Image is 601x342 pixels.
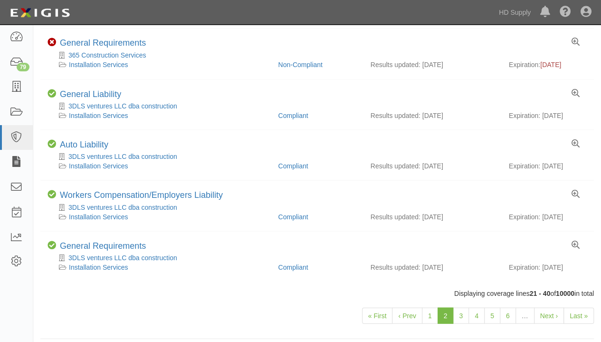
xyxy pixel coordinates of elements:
a: Compliant [278,162,308,169]
div: 3DLS ventures LLC dba construction [48,101,179,110]
a: 3 [453,307,469,323]
a: 4 [468,307,485,323]
a: General Requirements [60,241,146,250]
div: Installation Services [60,89,121,99]
a: « First [362,307,393,323]
a: 3DLS ventures LLC dba construction [68,254,177,261]
div: 3DLS ventures LLC dba construction [48,253,179,262]
a: Installation Services [69,111,128,119]
a: 3DLS ventures LLC dba construction [68,203,177,211]
div: Installation Services [48,262,271,272]
i: Compliant [48,190,56,198]
a: HD Supply [494,3,535,22]
a: 3DLS ventures LLC dba construction [68,152,177,160]
i: Compliant [48,139,56,148]
a: View results summary [572,139,580,148]
a: ‹ Prev [392,307,422,323]
div: Results updated: [DATE] [363,161,502,170]
a: Compliant [278,263,308,271]
i: Help Center - Complianz [560,7,571,18]
div: Installation Services [48,60,271,69]
div: Installation Services [48,212,271,221]
a: Compliant [278,111,308,119]
a: 3DLS ventures LLC dba construction [68,102,177,109]
a: Auto Liability [60,139,108,149]
div: Expiration: [502,60,594,69]
div: Results updated: [DATE] [363,212,502,221]
span: [DATE] [540,61,561,68]
a: 6 [500,307,516,323]
i: Compliant [48,241,56,249]
a: Last » [563,307,594,323]
div: Displaying coverage lines of in total [33,288,601,298]
div: Results updated: [DATE] [363,60,502,69]
a: View results summary [572,241,580,249]
a: Installation Services [69,263,128,271]
a: View results summary [572,190,580,198]
div: Installation Services [48,161,271,170]
div: Expiration: [DATE] [502,212,594,221]
div: Results updated: [DATE] [363,262,502,272]
div: Expiration: [DATE] [502,262,594,272]
i: Non-Compliant [48,38,56,47]
a: Installation Services [69,162,128,169]
a: … [515,307,534,323]
b: 21 - 40 [530,289,551,297]
a: Workers Compensation/Employers Liability [60,190,223,199]
a: View results summary [572,89,580,98]
div: Installation Services [60,139,108,150]
div: 365 Construction Services [48,50,179,60]
b: 10000 [556,289,574,297]
a: Compliant [278,213,308,220]
a: 1 [422,307,438,323]
div: 3DLS ventures LLC dba construction [48,202,179,212]
div: Installation Services [48,110,271,120]
div: 79 [17,63,29,71]
div: Expiration: [DATE] [502,161,594,170]
div: Installation Services [60,241,146,251]
div: Results updated: [DATE] [363,110,502,120]
a: 5 [484,307,500,323]
a: Next › [534,307,564,323]
a: General Liability [60,89,121,98]
div: Installation Services [60,190,223,200]
a: View results summary [572,38,580,47]
i: Compliant [48,89,56,98]
img: logo-5460c22ac91f19d4615b14bd174203de0afe785f0fc80cf4dbbc73dc1793850b.png [7,4,73,21]
a: Installation Services [69,61,128,68]
a: Non-Compliant [278,61,322,68]
a: Installation Services [69,213,128,220]
a: 365 Construction Services [68,51,146,59]
a: 2 [438,307,454,323]
a: General Requirements [60,38,146,48]
div: Expiration: [DATE] [502,110,594,120]
div: Installation Services [60,38,146,49]
div: 3DLS ventures LLC dba construction [48,151,179,161]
